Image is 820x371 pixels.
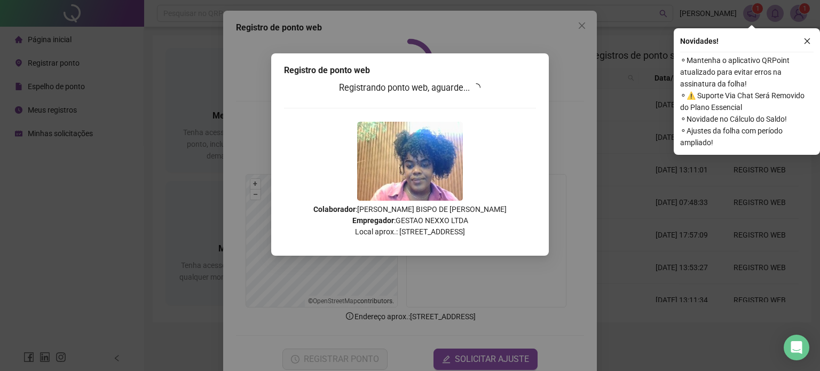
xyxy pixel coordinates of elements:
span: ⚬ Novidade no Cálculo do Saldo! [680,113,814,125]
span: close [803,37,811,45]
strong: Colaborador [313,205,356,214]
h3: Registrando ponto web, aguarde... [284,81,536,95]
span: ⚬ ⚠️ Suporte Via Chat Será Removido do Plano Essencial [680,90,814,113]
div: Registro de ponto web [284,64,536,77]
p: : [PERSON_NAME] BISPO DE [PERSON_NAME] : GESTAO NEXXO LTDA Local aprox.: [STREET_ADDRESS] [284,204,536,238]
span: ⚬ Mantenha o aplicativo QRPoint atualizado para evitar erros na assinatura da folha! [680,54,814,90]
span: loading [472,83,482,92]
img: 2Q== [357,122,463,201]
span: Novidades ! [680,35,719,47]
strong: Empregador [352,216,394,225]
div: Open Intercom Messenger [784,335,809,360]
span: ⚬ Ajustes da folha com período ampliado! [680,125,814,148]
